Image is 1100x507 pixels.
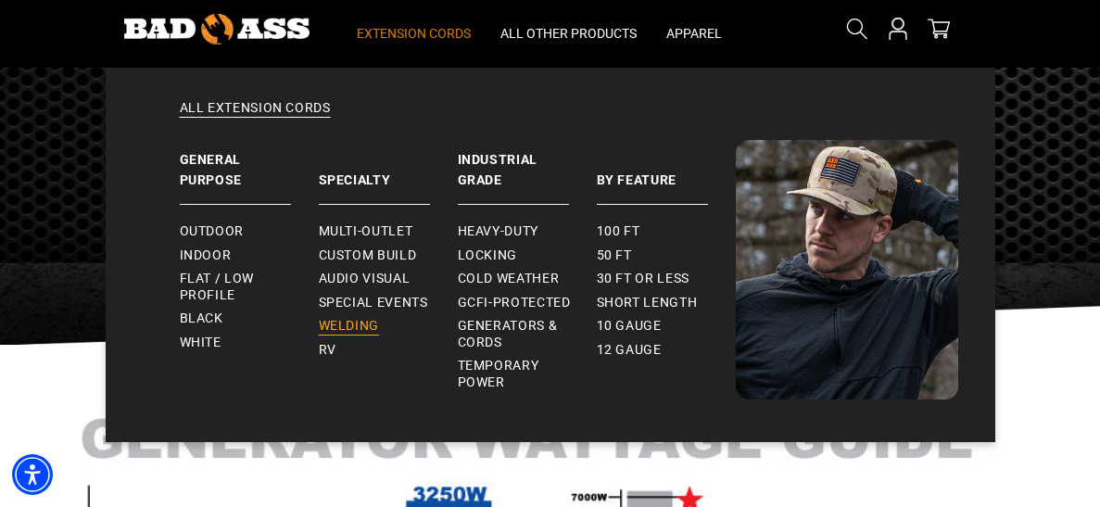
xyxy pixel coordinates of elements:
span: Extension Cords [357,25,471,42]
a: Temporary Power [458,354,597,394]
a: Short Length [597,291,736,315]
span: Apparel [666,25,722,42]
span: Temporary Power [458,358,582,390]
a: Multi-Outlet [319,220,458,244]
span: Audio Visual [319,271,411,287]
img: Bad Ass Extension Cords [736,140,958,399]
a: 12 gauge [597,338,736,362]
a: cart [924,18,954,40]
a: White [180,331,319,355]
span: Welding [319,318,379,335]
a: Special Events [319,291,458,315]
span: GCFI-Protected [458,295,571,311]
a: General Purpose [180,140,319,205]
summary: Search [842,14,872,44]
span: 12 gauge [597,342,662,359]
a: All Extension Cords [143,99,958,140]
a: Cold Weather [458,267,597,291]
span: Short Length [597,295,698,311]
span: Heavy-Duty [458,223,538,240]
span: 50 ft [597,247,632,264]
a: Outdoor [180,220,319,244]
a: Industrial Grade [458,140,597,205]
span: Outdoor [180,223,244,240]
span: Locking [458,247,517,264]
span: Generators & Cords [458,318,582,350]
span: Flat / Low Profile [180,271,304,303]
span: Black [180,311,223,327]
span: Special Events [319,295,428,311]
span: Cold Weather [458,271,560,287]
a: 30 ft or less [597,267,736,291]
span: Multi-Outlet [319,223,413,240]
span: Indoor [180,247,232,264]
div: Accessibility Menu [12,454,53,495]
a: Black [180,307,319,331]
a: Custom Build [319,244,458,268]
span: All Other Products [500,25,637,42]
a: Heavy-Duty [458,220,597,244]
a: Audio Visual [319,267,458,291]
span: Custom Build [319,247,417,264]
a: Welding [319,314,458,338]
span: 100 ft [597,223,640,240]
a: GCFI-Protected [458,291,597,315]
a: 100 ft [597,220,736,244]
a: Specialty [319,140,458,205]
a: Flat / Low Profile [180,267,319,307]
a: Generators & Cords [458,314,597,354]
span: 30 ft or less [597,271,689,287]
span: White [180,335,221,351]
span: RV [319,342,336,359]
span: 10 gauge [597,318,662,335]
a: Locking [458,244,597,268]
img: Bad Ass Extension Cords [124,14,310,44]
a: Indoor [180,244,319,268]
a: 50 ft [597,244,736,268]
a: By Feature [597,140,736,205]
a: 10 gauge [597,314,736,338]
a: RV [319,338,458,362]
